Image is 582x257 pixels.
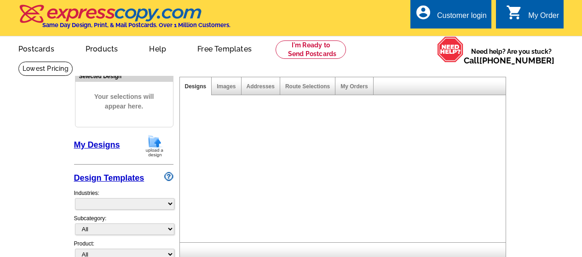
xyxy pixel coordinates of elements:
[415,10,487,22] a: account_circle Customer login
[185,83,207,90] a: Designs
[415,4,432,21] i: account_circle
[74,140,120,149] a: My Designs
[285,83,330,90] a: Route Selections
[74,214,173,240] div: Subcategory:
[506,4,523,21] i: shopping_cart
[82,83,166,120] span: Your selections will appear here.
[143,134,167,158] img: upload-design
[4,37,69,59] a: Postcards
[528,11,559,24] div: My Order
[247,83,275,90] a: Addresses
[217,83,236,90] a: Images
[340,83,368,90] a: My Orders
[71,37,133,59] a: Products
[74,184,173,214] div: Industries:
[134,37,181,59] a: Help
[464,47,559,65] span: Need help? Are you stuck?
[42,22,230,29] h4: Same Day Design, Print, & Mail Postcards. Over 1 Million Customers.
[437,11,487,24] div: Customer login
[18,11,230,29] a: Same Day Design, Print, & Mail Postcards. Over 1 Million Customers.
[479,56,554,65] a: [PHONE_NUMBER]
[464,56,554,65] span: Call
[164,172,173,181] img: design-wizard-help-icon.png
[437,36,464,63] img: help
[75,72,173,80] div: Selected Design
[74,173,144,183] a: Design Templates
[183,37,266,59] a: Free Templates
[506,10,559,22] a: shopping_cart My Order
